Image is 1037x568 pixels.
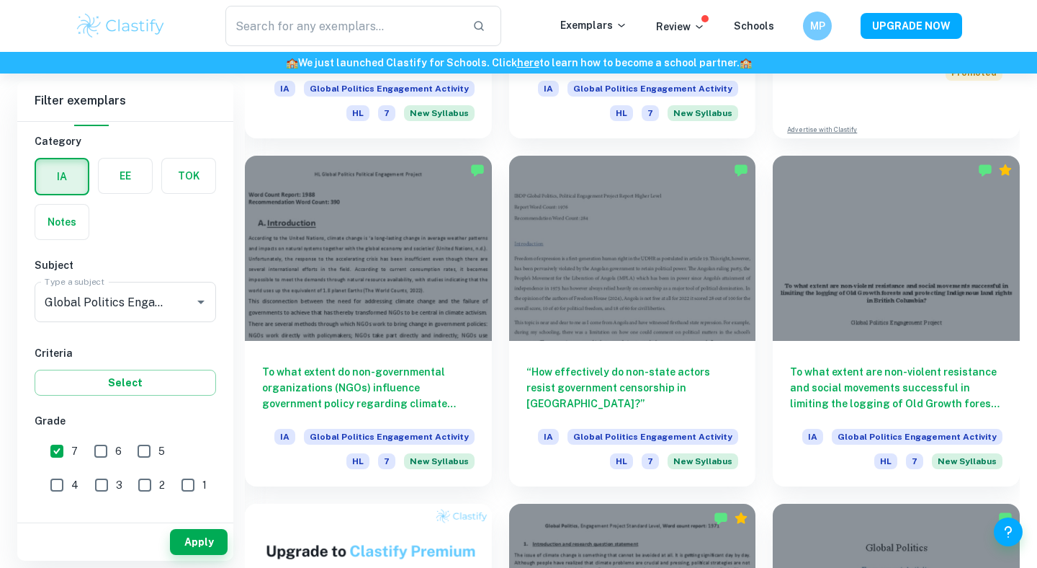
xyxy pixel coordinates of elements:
[170,529,228,555] button: Apply
[714,511,728,525] img: Marked
[162,159,215,193] button: TOK
[225,6,461,46] input: Search for any exemplars...
[116,477,122,493] span: 3
[35,517,216,533] h6: Level
[610,453,633,469] span: HL
[71,443,78,459] span: 7
[642,105,659,121] span: 7
[773,156,1020,487] a: To what extent are non-violent resistance and social movements successful in limiting the logging...
[158,443,165,459] span: 5
[790,364,1002,412] h6: To what extent are non-violent resistance and social movements successful in limiting the logging...
[526,364,739,412] h6: “How effectively do non-state actors resist government censorship in [GEOGRAPHIC_DATA]?”
[17,81,233,121] h6: Filter exemplars
[802,429,823,445] span: IA
[36,159,88,194] button: IA
[35,257,216,273] h6: Subject
[202,477,207,493] span: 1
[404,105,475,121] span: New Syllabus
[932,453,1002,469] span: New Syllabus
[517,57,539,68] a: here
[998,163,1013,177] div: Premium
[787,125,857,135] a: Advertise with Clastify
[734,163,748,177] img: Marked
[560,17,627,33] p: Exemplars
[159,477,165,493] span: 2
[35,370,216,396] button: Select
[668,105,738,121] span: New Syllabus
[274,81,295,97] span: IA
[734,20,774,32] a: Schools
[668,105,738,121] div: Starting from the May 2026 session, the Global Politics Engagement Activity requirements have cha...
[509,156,756,487] a: “How effectively do non-state actors resist government censorship in [GEOGRAPHIC_DATA]?”IAGlobal ...
[874,453,897,469] span: HL
[35,133,216,149] h6: Category
[832,429,1002,445] span: Global Politics Engagement Activity
[45,275,104,288] label: Type a subject
[346,105,369,121] span: HL
[304,81,475,97] span: Global Politics Engagement Activity
[668,453,738,469] span: New Syllabus
[567,429,738,445] span: Global Politics Engagement Activity
[668,453,738,469] div: Starting from the May 2026 session, the Global Politics Engagement Activity requirements have cha...
[35,413,216,429] h6: Grade
[35,205,89,239] button: Notes
[378,453,395,469] span: 7
[75,12,166,40] img: Clastify logo
[304,429,475,445] span: Global Politics Engagement Activity
[734,511,748,525] div: Premium
[99,159,152,193] button: EE
[346,453,369,469] span: HL
[404,453,475,469] span: New Syllabus
[404,453,475,469] div: Starting from the May 2026 session, the Global Politics Engagement Activity requirements have cha...
[567,81,738,97] span: Global Politics Engagement Activity
[932,453,1002,469] div: Starting from the May 2026 session, the Global Politics Engagement Activity requirements have cha...
[610,105,633,121] span: HL
[803,12,832,40] button: MP
[286,57,298,68] span: 🏫
[71,477,78,493] span: 4
[740,57,752,68] span: 🏫
[35,345,216,361] h6: Criteria
[378,105,395,121] span: 7
[994,518,1023,546] button: Help and Feedback
[538,429,559,445] span: IA
[404,105,475,121] div: Starting from the May 2026 session, the Global Politics Engagement Activity requirements have cha...
[3,55,1034,71] h6: We just launched Clastify for Schools. Click to learn how to become a school partner.
[998,511,1013,525] img: Marked
[262,364,475,412] h6: To what extent do non-governmental organizations (NGOs) influence government policy regarding cli...
[245,156,492,487] a: To what extent do non-governmental organizations (NGOs) influence government policy regarding cli...
[470,163,485,177] img: Marked
[538,81,559,97] span: IA
[906,453,923,469] span: 7
[115,443,122,459] span: 6
[642,453,659,469] span: 7
[191,292,211,312] button: Open
[656,19,705,35] p: Review
[274,429,295,445] span: IA
[861,13,962,39] button: UPGRADE NOW
[978,163,992,177] img: Marked
[809,18,826,34] h6: MP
